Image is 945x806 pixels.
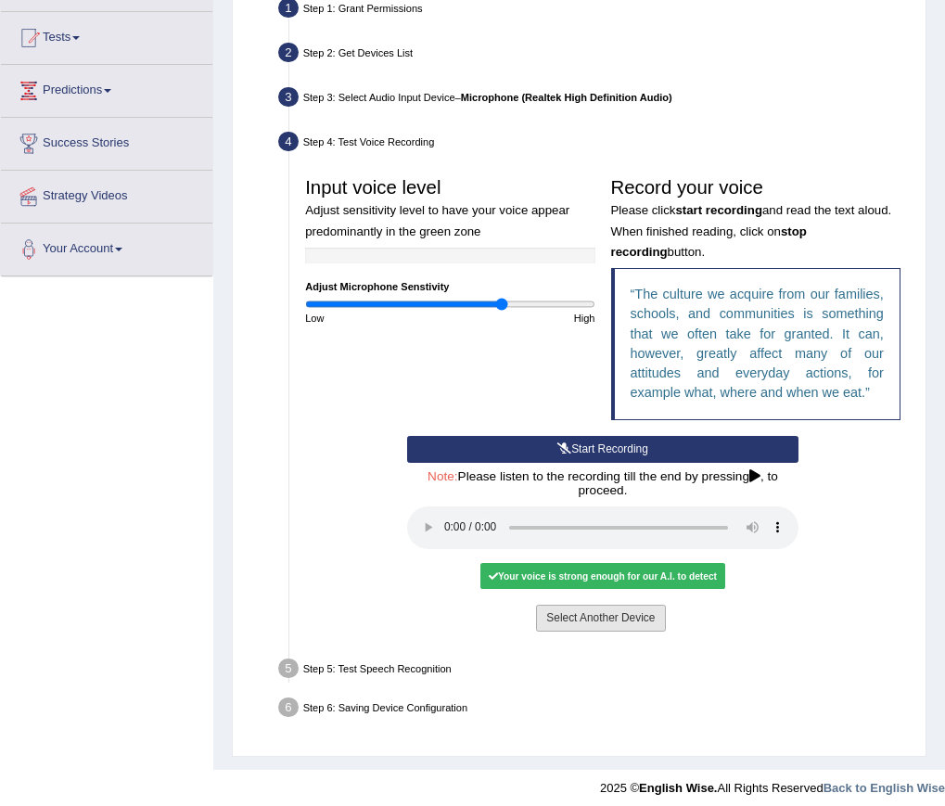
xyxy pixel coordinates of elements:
[272,38,919,72] div: Step 2: Get Devices List
[428,469,458,483] span: Note:
[824,781,945,795] a: Back to English Wise
[675,203,762,217] b: start recording
[407,470,798,498] h4: Please listen to the recording till the end by pressing , to proceed.
[272,83,919,117] div: Step 3: Select Audio Input Device
[631,287,884,400] q: The culture we acquire from our families, schools, and communities is something that we often tak...
[639,781,717,795] strong: English Wise.
[272,693,919,727] div: Step 6: Saving Device Configuration
[611,177,900,261] h3: Record your voice
[611,203,892,259] small: Please click and read the text aloud. When finished reading, click on button.
[1,12,212,58] a: Tests
[272,127,919,161] div: Step 4: Test Voice Recording
[305,279,449,294] label: Adjust Microphone Senstivity
[480,563,724,589] div: Your voice is strong enough for our A.I. to detect
[536,605,665,632] button: Select Another Device
[272,654,919,688] div: Step 5: Test Speech Recognition
[450,311,603,326] div: High
[1,171,212,217] a: Strategy Videos
[305,203,569,237] small: Adjust sensitivity level to have your voice appear predominantly in the green zone
[1,65,212,111] a: Predictions
[1,118,212,164] a: Success Stories
[600,770,945,797] div: 2025 © All Rights Reserved
[305,177,594,239] h3: Input voice level
[461,92,672,103] b: Microphone (Realtek High Definition Audio)
[455,92,672,103] span: –
[407,436,798,463] button: Start Recording
[1,224,212,270] a: Your Account
[298,311,451,326] div: Low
